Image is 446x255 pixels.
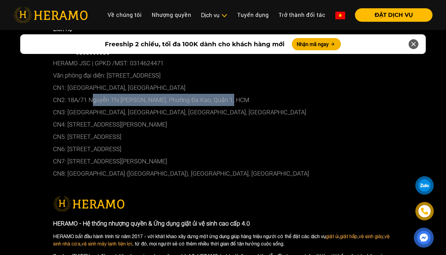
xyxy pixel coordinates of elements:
[13,7,88,23] img: heramo-logo.png
[359,234,383,239] a: vệ sinh giày
[53,82,393,94] p: CN1: [GEOGRAPHIC_DATA], [GEOGRAPHIC_DATA]
[53,118,393,131] p: CN4: [STREET_ADDRESS][PERSON_NAME]
[274,8,330,21] a: Trở thành đối tác
[416,203,433,220] a: phone-icon
[53,196,124,211] img: logo
[355,8,433,22] button: ĐẶT DỊCH VỤ
[103,8,147,21] a: Về chúng tôi
[105,40,284,49] span: Freeship 2 chiều, tối đa 100K dành cho khách hàng mới
[350,12,433,18] a: ĐẶT DỊCH VỤ
[335,12,345,19] img: vn-flag.png
[53,69,393,82] p: Văn phòng đại diện: [STREET_ADDRESS]
[53,143,393,155] p: CN6: [STREET_ADDRESS]
[53,167,393,180] p: CN8: [GEOGRAPHIC_DATA] ([GEOGRAPHIC_DATA]), [GEOGRAPHIC_DATA], [GEOGRAPHIC_DATA]
[421,207,429,215] img: phone-icon
[53,219,393,228] p: HERAMO - Hệ thống nhượng quyền & Ứng dụng giặt ủi vệ sinh cao cấp 4.0
[53,155,393,167] p: CN7: [STREET_ADDRESS][PERSON_NAME]
[53,233,393,247] p: HERAMO bắt đầu hành trình từ năm 2017 - với khát khao xây dựng một ứng dụng giúp hàng triệu người...
[82,241,132,246] a: vệ sinh máy lạnh tiện lợi
[201,11,227,19] div: Dịch vụ
[53,131,393,143] p: CN5: [STREET_ADDRESS]
[232,8,274,21] a: Tuyển dụng
[147,8,196,21] a: Nhượng quyền
[340,234,357,239] a: giặt hấp
[53,234,390,246] a: vệ sinh nhà cửa
[53,94,393,106] p: CN2: 18A/71 Nguyễn Thị [PERSON_NAME], Phường Đa Kao, Quận 1, HCM
[53,106,393,118] p: CN3: [GEOGRAPHIC_DATA], [GEOGRAPHIC_DATA], [GEOGRAPHIC_DATA], [GEOGRAPHIC_DATA]
[53,57,393,69] p: HERAMO JSC | GPKD /MST: 0314624471
[326,234,339,239] a: giặt ủi
[221,13,227,19] img: subToggleIcon
[292,38,341,50] button: Nhận mã ngay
